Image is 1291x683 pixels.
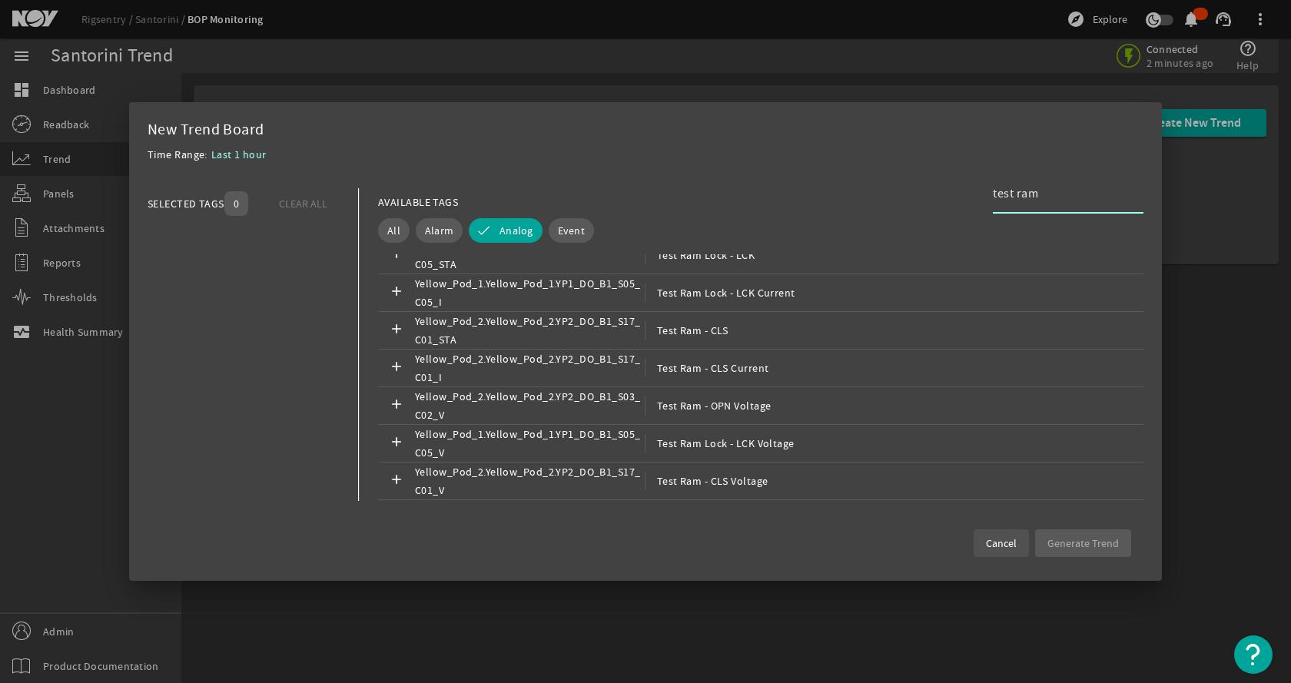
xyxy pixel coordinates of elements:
[993,184,1131,203] input: Search Tag Names
[148,194,224,213] div: SELECTED TAGS
[645,472,768,490] span: Test Ram - CLS Voltage
[415,274,645,311] span: Yellow_Pod_1.Yellow_Pod_1.YP1_DO_B1_S05_C05_I
[499,223,533,238] span: Analog
[234,196,239,211] span: 0
[387,246,406,264] mat-icon: add
[974,529,1029,557] button: Cancel
[558,223,585,238] span: Event
[387,223,400,238] span: All
[387,434,406,453] mat-icon: add
[645,396,772,415] span: Test Ram - OPN Voltage
[645,246,755,264] span: Test Ram Lock - LCK
[1234,635,1273,674] button: Open Resource Center
[415,387,645,424] span: Yellow_Pod_2.Yellow_Pod_2.YP2_DO_B1_S03_C02_V
[387,396,406,415] mat-icon: add
[645,321,728,340] span: Test Ram - CLS
[415,237,645,274] span: Yellow_Pod_1.Yellow_Pod_1.YP1_DO_B1_S05_C05_STA
[148,121,1143,139] div: New Trend Board
[425,223,453,238] span: Alarm
[387,321,406,340] mat-icon: add
[378,193,458,211] div: AVAILABLE TAGS
[387,359,406,377] mat-icon: add
[148,145,211,173] div: Time Range:
[645,359,769,377] span: Test Ram - CLS Current
[415,425,645,462] span: Yellow_Pod_1.Yellow_Pod_1.YP1_DO_B1_S05_C05_V
[645,283,795,302] span: Test Ram Lock - LCK Current
[986,535,1017,551] span: Cancel
[415,463,645,499] span: Yellow_Pod_2.Yellow_Pod_2.YP2_DO_B1_S17_C01_V
[645,434,795,453] span: Test Ram Lock - LCK Voltage
[211,148,267,161] span: Last 1 hour
[387,283,406,302] mat-icon: add
[415,350,645,386] span: Yellow_Pod_2.Yellow_Pod_2.YP2_DO_B1_S17_C01_I
[415,312,645,349] span: Yellow_Pod_2.Yellow_Pod_2.YP2_DO_B1_S17_C01_STA
[387,472,406,490] mat-icon: add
